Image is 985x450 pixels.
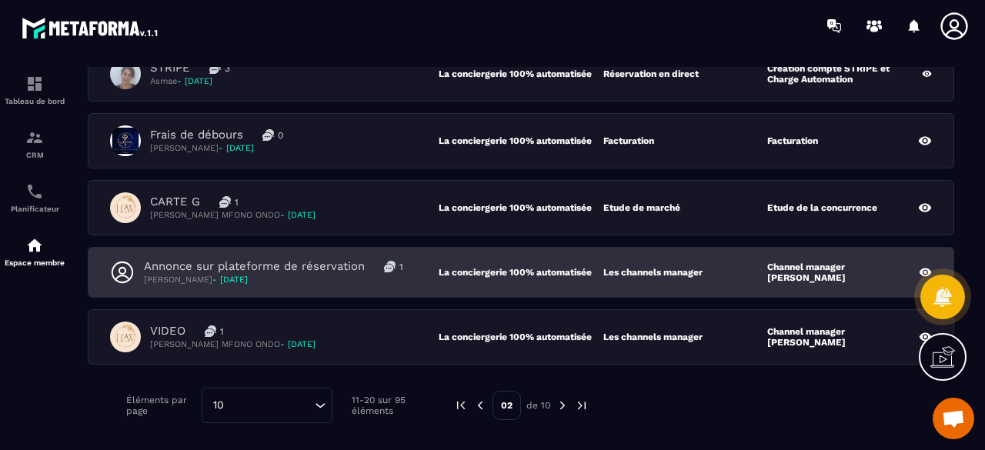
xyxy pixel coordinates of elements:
span: - [DATE] [219,143,254,153]
p: Espace membre [4,258,65,267]
span: - [DATE] [177,76,212,86]
p: Planificateur [4,205,65,213]
p: [PERSON_NAME] MFONO ONDO [150,209,316,221]
p: Facturation [767,135,818,146]
a: formationformationTableau de bord [4,63,65,117]
span: - [DATE] [212,275,248,285]
p: Annonce sur plateforme de réservation [144,259,365,274]
img: logo [22,14,160,42]
p: Facturation [603,135,654,146]
img: messages [205,325,216,337]
p: CARTE G [150,195,200,209]
span: - [DATE] [280,339,316,349]
img: messages [384,261,396,272]
img: formation [25,75,44,93]
p: de 10 [526,399,550,412]
a: Ouvrir le chat [933,398,974,439]
p: Éléments par page [126,395,194,416]
p: Tableau de bord [4,97,65,105]
p: 11-20 sur 95 éléments [352,395,430,416]
p: Création compte STRIPE et Charge Automation [767,63,921,85]
p: Réservation en direct [603,68,699,79]
img: scheduler [25,182,44,201]
p: [PERSON_NAME] MFONO ONDO [150,338,316,350]
p: Etude de la concurrence [767,202,877,213]
span: 10 [208,397,229,414]
span: - [DATE] [280,210,316,220]
p: 3 [225,62,230,75]
p: Etude de marché [603,202,680,213]
img: next [556,398,569,412]
p: VIDEO [150,324,185,338]
p: Frais de débours [150,128,243,142]
p: La conciergerie 100% automatisée [439,202,603,213]
p: 0 [278,129,283,142]
p: Les channels manager [603,332,703,342]
img: prev [454,398,468,412]
img: messages [262,129,274,141]
p: Channel manager [PERSON_NAME] [767,262,918,283]
p: Les channels manager [603,267,703,278]
a: automationsautomationsEspace membre [4,225,65,278]
img: messages [219,196,231,208]
p: La conciergerie 100% automatisée [439,267,603,278]
img: messages [209,62,221,74]
div: Search for option [202,388,332,423]
p: La conciergerie 100% automatisée [439,135,603,146]
img: next [575,398,589,412]
input: Search for option [229,397,311,414]
a: schedulerschedulerPlanificateur [4,171,65,225]
img: prev [473,398,487,412]
p: [PERSON_NAME] [144,274,403,285]
p: CRM [4,151,65,159]
p: 1 [235,196,239,208]
p: 1 [399,261,403,273]
p: Asmae [150,75,230,87]
img: automations [25,236,44,255]
p: [PERSON_NAME] [150,142,283,154]
p: La conciergerie 100% automatisée [439,332,603,342]
p: Channel manager [PERSON_NAME] [767,326,918,348]
p: 1 [220,325,224,338]
p: La conciergerie 100% automatisée [439,68,603,79]
a: formationformationCRM [4,117,65,171]
p: STRIPE [150,61,190,75]
img: formation [25,128,44,147]
p: 02 [492,391,521,420]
